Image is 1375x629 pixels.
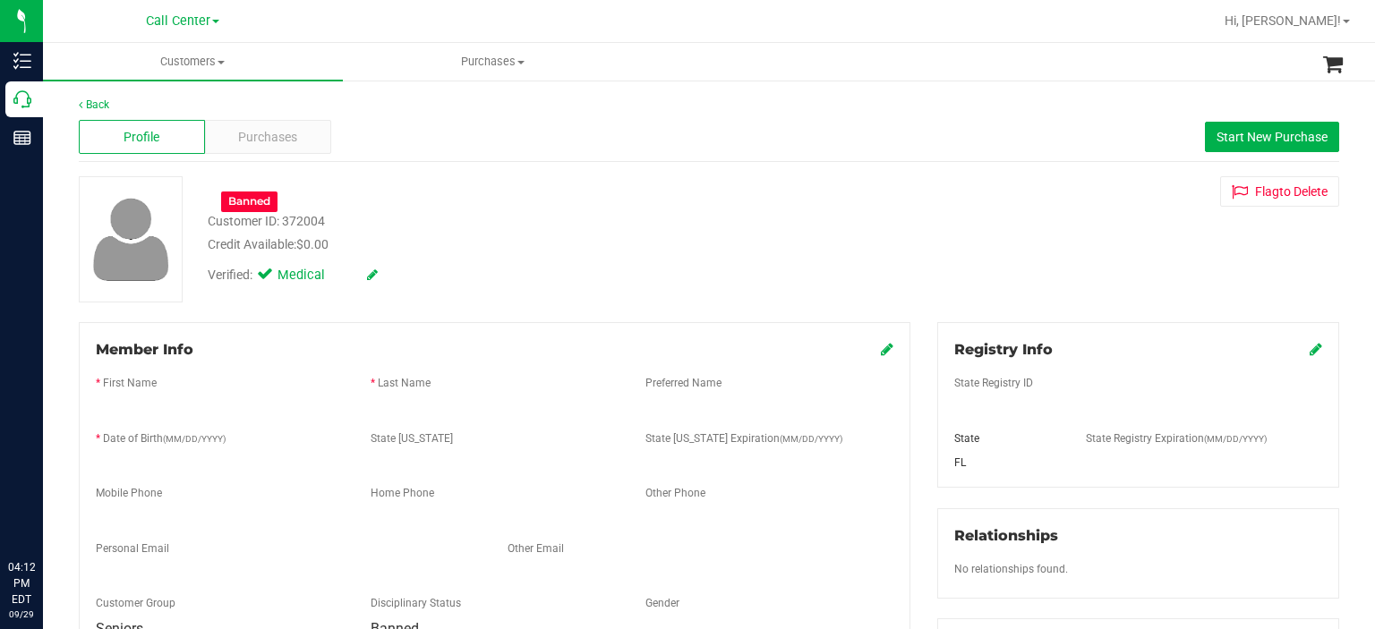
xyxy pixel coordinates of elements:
[13,129,31,147] inline-svg: Reports
[954,375,1033,391] label: State Registry ID
[371,430,453,446] label: State [US_STATE]
[238,128,297,147] span: Purchases
[645,595,679,611] label: Gender
[124,128,159,147] span: Profile
[508,540,564,557] label: Other Email
[208,212,325,231] div: Customer ID: 372004
[146,13,210,29] span: Call Center
[53,483,74,505] iframe: Resource center unread badge
[344,54,642,70] span: Purchases
[954,561,1068,577] label: No relationships found.
[103,430,226,446] label: Date of Birth
[343,43,643,81] a: Purchases
[103,375,157,391] label: First Name
[378,375,431,391] label: Last Name
[79,98,109,111] a: Back
[645,375,722,391] label: Preferred Name
[8,559,35,608] p: 04:12 PM EDT
[96,485,162,501] label: Mobile Phone
[941,455,1072,471] div: FL
[1217,130,1328,144] span: Start New Purchase
[645,430,842,446] label: State [US_STATE] Expiration
[954,527,1058,544] span: Relationships
[371,595,461,611] label: Disciplinary Status
[780,434,842,444] span: (MM/DD/YYYY)
[296,237,329,251] span: $0.00
[278,266,349,285] span: Medical
[1205,122,1339,152] button: Start New Purchase
[1225,13,1341,28] span: Hi, [PERSON_NAME]!
[208,235,824,254] div: Credit Available:
[371,485,434,501] label: Home Phone
[96,595,175,611] label: Customer Group
[84,193,178,285] img: user-icon.png
[954,341,1053,358] span: Registry Info
[18,486,72,540] iframe: Resource center
[13,52,31,70] inline-svg: Inventory
[163,434,226,444] span: (MM/DD/YYYY)
[221,191,278,212] div: Banned
[96,540,169,557] label: Personal Email
[941,430,1072,446] div: State
[645,485,705,501] label: Other Phone
[8,608,35,621] p: 09/29
[1086,430,1267,446] label: State Registry Expiration
[43,54,343,70] span: Customers
[13,90,31,108] inline-svg: Call Center
[96,341,193,358] span: Member Info
[1204,434,1267,444] span: (MM/DD/YYYY)
[1220,176,1339,207] button: Flagto Delete
[43,43,343,81] a: Customers
[208,266,378,285] div: Verified:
